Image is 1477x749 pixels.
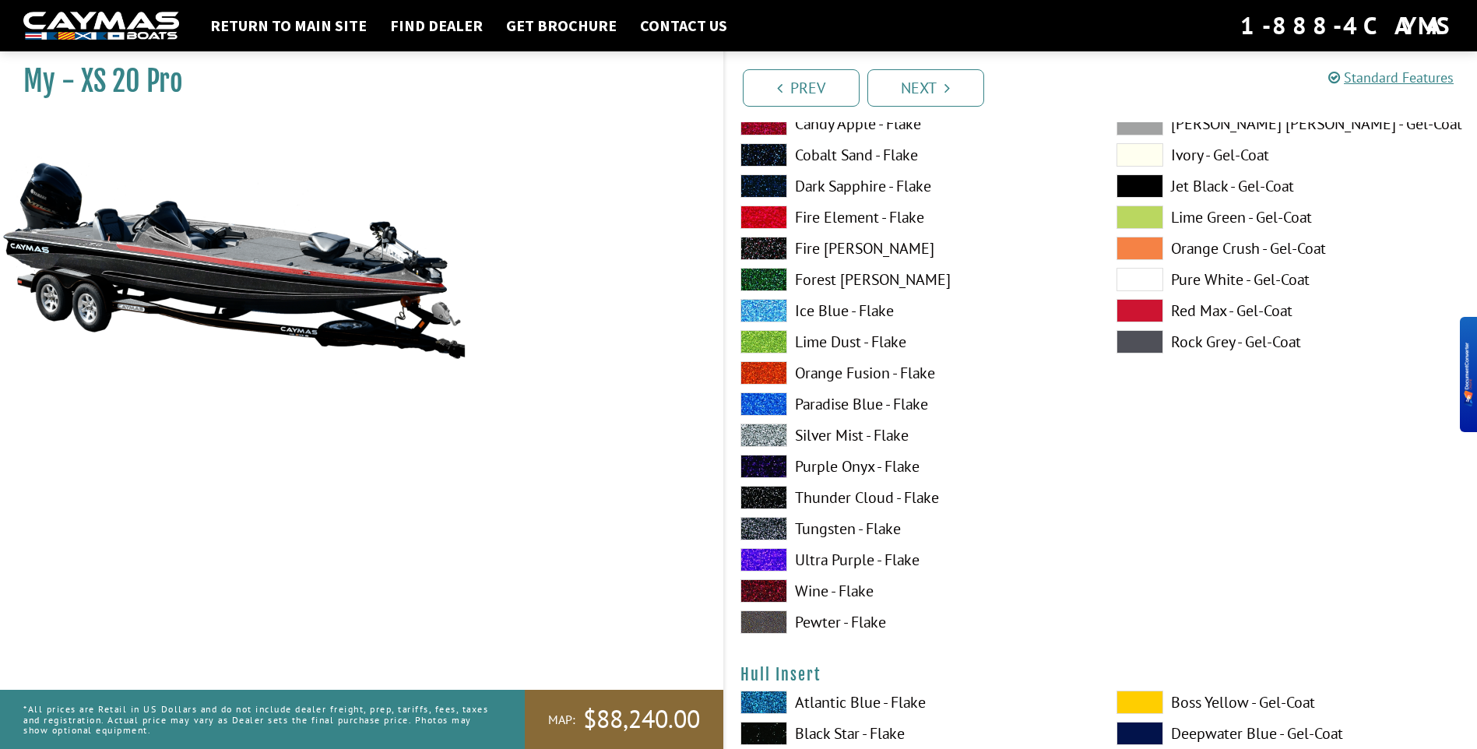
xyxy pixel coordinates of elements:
label: Ultra Purple - Flake [740,548,1085,571]
label: Fire [PERSON_NAME] [740,237,1085,260]
img: BKR5lM0sgkDqAAAAAElFTkSuQmCC [1464,343,1473,406]
span: $88,240.00 [583,703,700,736]
label: Pure White - Gel-Coat [1117,268,1461,291]
div: 1-888-4CAYMAS [1240,9,1454,43]
a: Find Dealer [382,16,491,36]
label: Paradise Blue - Flake [740,392,1085,416]
label: Boss Yellow - Gel-Coat [1117,691,1461,714]
label: Ivory - Gel-Coat [1117,143,1461,167]
label: Fire Element - Flake [740,206,1085,229]
label: Orange Fusion - Flake [740,361,1085,385]
label: Lime Green - Gel-Coat [1117,206,1461,229]
label: Orange Crush - Gel-Coat [1117,237,1461,260]
span: MAP: [548,712,575,728]
a: Next [867,69,984,107]
label: Jet Black - Gel-Coat [1117,174,1461,198]
label: Candy Apple - Flake [740,112,1085,135]
label: Lime Dust - Flake [740,330,1085,353]
label: Wine - Flake [740,579,1085,603]
label: Forest [PERSON_NAME] [740,268,1085,291]
label: Atlantic Blue - Flake [740,691,1085,714]
a: Contact Us [632,16,735,36]
a: Prev [743,69,860,107]
a: Return to main site [202,16,375,36]
h1: My - XS 20 Pro [23,64,684,99]
label: Dark Sapphire - Flake [740,174,1085,198]
label: Thunder Cloud - Flake [740,486,1085,509]
label: Ice Blue - Flake [740,299,1085,322]
label: Cobalt Sand - Flake [740,143,1085,167]
a: MAP:$88,240.00 [525,690,723,749]
label: Tungsten - Flake [740,517,1085,540]
label: Pewter - Flake [740,610,1085,634]
label: [PERSON_NAME] [PERSON_NAME] - Gel-Coat [1117,112,1461,135]
label: Deepwater Blue - Gel-Coat [1117,722,1461,745]
a: Get Brochure [498,16,624,36]
h4: Hull Insert [740,665,1462,684]
img: white-logo-c9c8dbefe5ff5ceceb0f0178aa75bf4bb51f6bca0971e226c86eb53dfe498488.png [23,12,179,40]
label: Red Max - Gel-Coat [1117,299,1461,322]
label: Rock Grey - Gel-Coat [1117,330,1461,353]
label: Black Star - Flake [740,722,1085,745]
label: Purple Onyx - Flake [740,455,1085,478]
label: Silver Mist - Flake [740,424,1085,447]
p: *All prices are Retail in US Dollars and do not include dealer freight, prep, tariffs, fees, taxe... [23,696,490,743]
a: Standard Features [1328,69,1454,86]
